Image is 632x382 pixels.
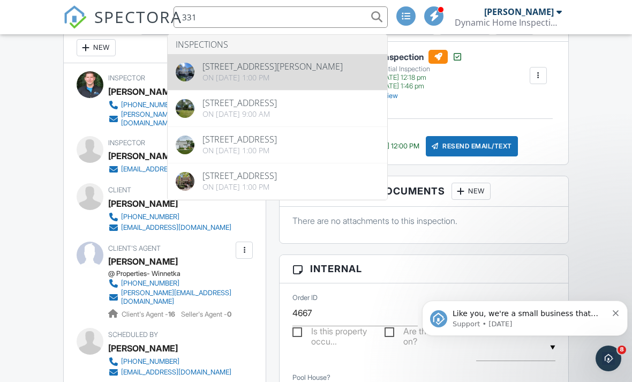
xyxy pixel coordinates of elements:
img: The Best Home Inspection Software - Spectora [63,5,87,29]
div: Dynamic Residential Inspection [335,65,463,73]
a: [STREET_ADDRESS] On [DATE] 1:00 pm [168,127,387,163]
iframe: Intercom live chat [596,346,621,371]
span: Inspector [108,74,145,82]
div: @ Properties- Winnetka [108,269,242,278]
div: New [452,183,491,200]
a: [EMAIL_ADDRESS][DOMAIN_NAME] [108,164,231,175]
img: 9543427%2Fcover_photos%2FwZ3ui6oK9nLtSMqN2brc%2Foriginal.jpg [176,63,194,81]
div: [PERSON_NAME] [108,340,178,356]
span: 8 [618,346,626,354]
a: [PHONE_NUMBER] [108,278,233,289]
a: [STREET_ADDRESS] On [DATE] 9:00 am [168,91,387,126]
span: Like you, we're a small business that relies on reviews to grow. If you have a few minutes, we'd ... [35,31,186,83]
h6: Residential Inspection [335,50,463,64]
div: On [DATE] 1:00 pm [202,146,277,155]
a: [PHONE_NUMBER] [108,212,231,222]
img: streetview [176,99,194,118]
img: 8672648%2Fcover_photos%2FqbsF4X2WGg55OP5JrL85%2Foriginal.8672648-1747156347002 [176,172,194,191]
div: [STREET_ADDRESS][PERSON_NAME] [202,62,343,71]
div: New [77,39,116,56]
li: Inspections [168,35,387,54]
button: Dismiss notification [195,29,202,38]
p: Message from Support, sent 1w ago [35,41,190,51]
div: [PERSON_NAME] [108,253,178,269]
div: [EMAIL_ADDRESS][DOMAIN_NAME] [121,368,231,377]
div: [PHONE_NUMBER] [121,213,179,221]
div: [PHONE_NUMBER] [121,357,179,366]
div: On [DATE] 9:00 am [202,110,277,118]
div: [PERSON_NAME] [108,196,178,212]
strong: 0 [227,310,231,318]
span: Scheduled By [108,331,158,339]
div: [PERSON_NAME] [108,84,178,100]
div: [EMAIL_ADDRESS][DOMAIN_NAME] [121,165,231,174]
span: Inspector [108,139,145,147]
input: Search everything... [174,6,388,28]
div: [PERSON_NAME][EMAIL_ADDRESS][DOMAIN_NAME] [121,289,233,306]
label: Order ID [292,293,318,303]
div: Resend Email/Text [426,136,518,156]
div: On [DATE] 1:00 pm [202,183,277,191]
label: Is this property occupied? [292,326,372,340]
div: [PHONE_NUMBER] [121,279,179,288]
a: [EMAIL_ADDRESS][DOMAIN_NAME] [108,222,231,233]
a: [PHONE_NUMBER] [108,356,231,367]
div: [STREET_ADDRESS] [202,99,277,107]
iframe: Intercom notifications message [418,278,632,353]
h3: Internal [280,255,568,283]
div: [PERSON_NAME][EMAIL_ADDRESS][DOMAIN_NAME] [121,110,233,128]
div: Agent viewed [DATE] 1:46 pm [335,82,463,91]
div: Buyer viewed [DATE] 12:18 pm [335,73,463,82]
a: [PERSON_NAME][EMAIL_ADDRESS][DOMAIN_NAME] [108,289,233,306]
a: Residential Inspection Dynamic Residential Inspection Buyer viewed [DATE] 12:18 pm Agent viewed [... [335,50,463,91]
strong: 16 [168,310,175,318]
span: Client's Agent - [122,310,177,318]
label: Are the utilities on? [385,326,464,340]
span: Seller's Agent - [181,310,231,318]
a: [PHONE_NUMBER] [108,100,233,110]
span: Client [108,186,131,194]
div: [PERSON_NAME] [484,6,554,17]
h3: Additional Documents [280,176,568,207]
a: [PERSON_NAME][EMAIL_ADDRESS][DOMAIN_NAME] [108,110,233,128]
div: [STREET_ADDRESS] [202,135,277,144]
p: There are no attachments to this inspection. [292,215,555,227]
a: [STREET_ADDRESS] On [DATE] 1:00 pm [168,163,387,199]
div: [PERSON_NAME] [108,148,178,164]
a: [STREET_ADDRESS][PERSON_NAME] On [DATE] 1:00 pm [168,54,387,90]
div: On [DATE] 1:00 pm [202,73,343,82]
a: [EMAIL_ADDRESS][DOMAIN_NAME] [108,367,231,378]
div: [STREET_ADDRESS] [202,171,277,180]
div: [EMAIL_ADDRESS][DOMAIN_NAME] [121,223,231,232]
img: 8769648%2Fcover_photos%2F15IjNo0HMpAYQW3TKt2g%2Foriginal.jpg [176,136,194,154]
span: SPECTORA [94,5,182,28]
a: SPECTORA [63,14,182,37]
div: Dynamic Home Inspection Services, LLC [455,17,562,28]
div: [PHONE_NUMBER] [121,101,179,109]
span: Client's Agent [108,244,161,252]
